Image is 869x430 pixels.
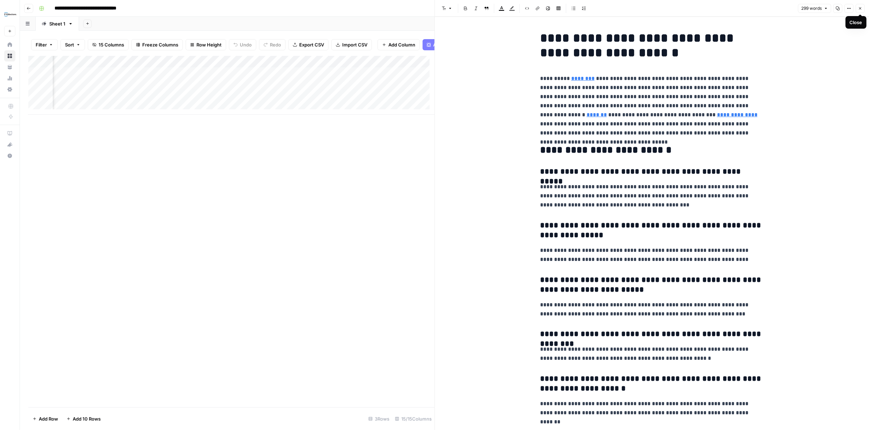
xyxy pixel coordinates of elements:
[31,39,58,50] button: Filter
[378,39,420,50] button: Add Column
[20,11,34,17] div: v 4.0.25
[36,41,47,48] span: Filter
[36,17,79,31] a: Sheet 1
[4,128,15,139] a: AirOps Academy
[11,11,17,17] img: logo_orange.svg
[4,150,15,161] button: Help + Support
[4,6,15,23] button: Workspace: FYidoctors
[392,413,434,424] div: 15/15 Columns
[49,20,65,27] div: Sheet 1
[78,41,115,46] div: Keywords by Traffic
[28,413,62,424] button: Add Row
[850,19,862,26] div: Close
[270,41,281,48] span: Redo
[88,39,129,50] button: 15 Columns
[240,41,252,48] span: Undo
[331,39,372,50] button: Import CSV
[131,39,183,50] button: Freeze Columns
[4,73,15,84] a: Usage
[299,41,324,48] span: Export CSV
[4,50,15,61] a: Browse
[4,61,15,73] a: Your Data
[60,39,85,50] button: Sort
[342,41,367,48] span: Import CSV
[801,5,822,12] span: 299 words
[142,41,178,48] span: Freeze Columns
[28,41,63,46] div: Domain Overview
[186,39,226,50] button: Row Height
[99,41,124,48] span: 15 Columns
[196,41,222,48] span: Row Height
[366,413,392,424] div: 3 Rows
[4,39,15,50] a: Home
[4,84,15,95] a: Settings
[18,18,77,24] div: Domain: [DOMAIN_NAME]
[62,413,105,424] button: Add 10 Rows
[288,39,329,50] button: Export CSV
[65,41,74,48] span: Sort
[73,415,101,422] span: Add 10 Rows
[20,41,26,46] img: tab_domain_overview_orange.svg
[39,415,58,422] span: Add Row
[4,139,15,150] button: What's new?
[4,8,17,21] img: FYidoctors Logo
[798,4,831,13] button: 299 words
[423,39,475,50] button: Add Power Agent
[5,139,15,150] div: What's new?
[71,41,76,46] img: tab_keywords_by_traffic_grey.svg
[388,41,415,48] span: Add Column
[259,39,286,50] button: Redo
[229,39,256,50] button: Undo
[11,18,17,24] img: website_grey.svg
